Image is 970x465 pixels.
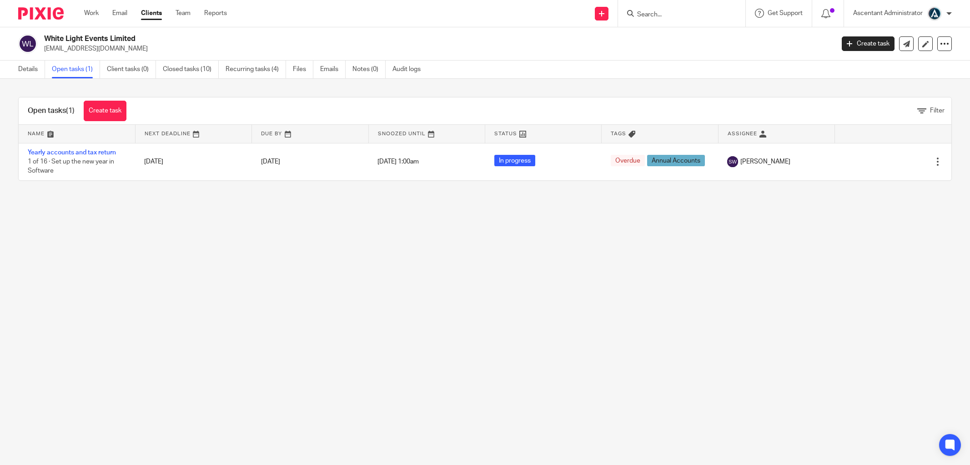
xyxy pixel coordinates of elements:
span: [DATE] [261,158,280,165]
span: [PERSON_NAME] [740,157,790,166]
img: Pixie [18,7,64,20]
a: Team [176,9,191,18]
img: svg%3E [727,156,738,167]
a: Create task [84,101,126,121]
h1: Open tasks [28,106,75,116]
span: [DATE] 1:00am [377,158,419,165]
h2: White Light Events Limited [44,34,671,44]
a: Emails [320,61,346,78]
span: Annual Accounts [647,155,705,166]
span: Tags [611,131,626,136]
span: Filter [930,107,945,114]
a: Work [84,9,99,18]
span: (1) [66,107,75,114]
span: Overdue [611,155,645,166]
p: Ascentant Administrator [853,9,923,18]
a: Audit logs [392,61,427,78]
p: [EMAIL_ADDRESS][DOMAIN_NAME] [44,44,828,53]
img: Ascentant%20Round%20Only.png [927,6,942,21]
span: Snoozed Until [378,131,426,136]
a: Clients [141,9,162,18]
td: [DATE] [135,143,251,180]
input: Search [636,11,718,19]
span: Status [494,131,517,136]
a: Details [18,61,45,78]
a: Yearly accounts and tax return [28,149,116,156]
a: Files [293,61,313,78]
a: Client tasks (0) [107,61,156,78]
a: Email [112,9,127,18]
a: Recurring tasks (4) [226,61,286,78]
span: Get Support [768,10,803,16]
span: 1 of 16 · Set up the new year in Software [28,158,114,174]
a: Notes (0) [352,61,386,78]
img: svg%3E [18,34,37,53]
span: In progress [494,155,535,166]
a: Create task [842,36,895,51]
a: Closed tasks (10) [163,61,219,78]
a: Open tasks (1) [52,61,100,78]
a: Reports [204,9,227,18]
